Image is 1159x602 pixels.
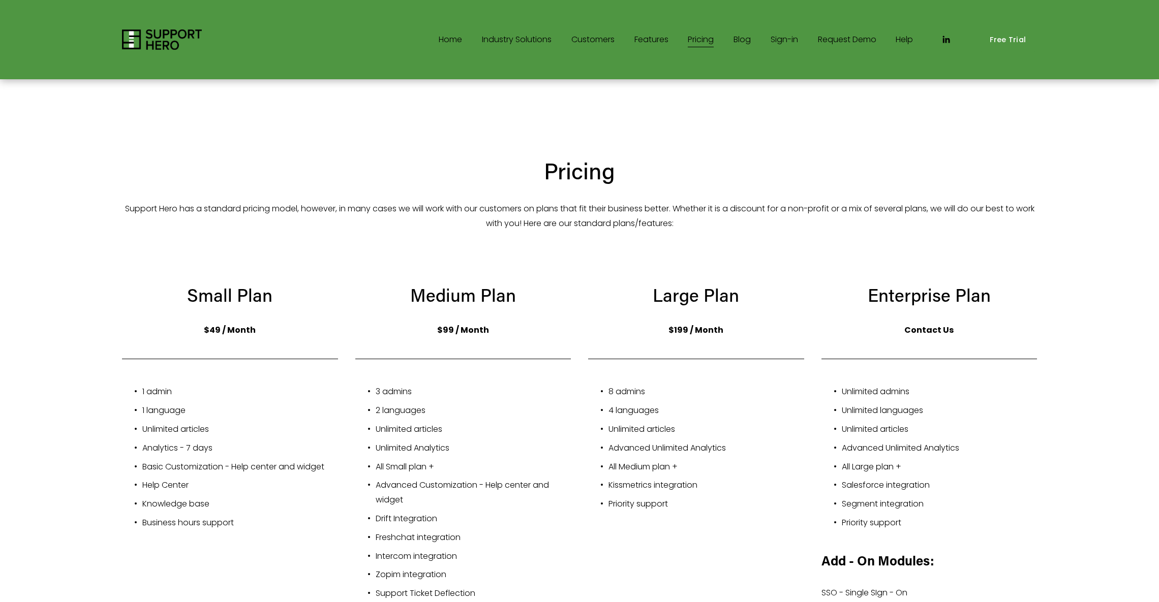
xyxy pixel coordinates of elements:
p: Business hours support [142,516,338,530]
strong: $99 / Month [437,324,489,336]
p: Unlimited articles [842,422,1038,437]
p: Unlimited articles [142,422,338,437]
strong: Contact Us [904,324,954,336]
p: 1 language [142,403,338,418]
p: Analytics - 7 days [142,441,338,456]
img: Support Hero [122,29,202,50]
p: 3 admins [376,385,571,399]
p: Support Hero has a standard pricing model, however, in many cases we will work with our customers... [122,202,1037,231]
a: LinkedIn [941,35,951,45]
p: Priority support [608,497,804,512]
p: All Medium plan + [608,460,804,474]
a: Request Demo [818,31,876,48]
p: 1 admin [142,385,338,399]
p: Unlimited Analytics [376,441,571,456]
p: Knowledge base [142,497,338,512]
p: Freshchat integration [376,530,571,545]
p: 2 languages [376,403,571,418]
p: SSO - Single SIgn - On [821,586,1038,600]
a: Free Trial [979,28,1037,52]
p: Help Center [142,478,338,493]
a: Features [634,31,668,48]
p: Intercom integration [376,549,571,564]
a: Blog [734,31,751,48]
p: Unlimited languages [842,403,1038,418]
a: folder dropdown [482,31,552,48]
a: Customers [571,31,615,48]
p: Kissmetrics integration [608,478,804,493]
p: Advanced Unlimited Analytics [608,441,804,456]
p: Zopim integration [376,567,571,582]
a: Help [896,31,913,48]
p: Support Ticket Deflection [376,586,571,601]
p: All Large plan + [842,460,1038,474]
strong: Add - On Modules: [821,552,934,569]
p: All Small plan + [376,460,571,474]
p: Priority support [842,516,1038,530]
p: Basic Customization - Help center and widget [142,460,338,474]
p: Unlimited articles [608,422,804,437]
span: Industry Solutions [482,33,552,47]
h2: Pricing [122,156,1037,185]
p: Unlimited admins [842,385,1038,399]
strong: $199 / Month [668,324,723,336]
a: Pricing [688,31,714,48]
p: Drift Integration [376,512,571,526]
h3: Medium Plan [355,283,571,307]
p: Advanced Customization - Help center and widget [376,478,571,508]
p: 4 languages [608,403,804,418]
a: Sign-in [771,31,798,48]
p: Salesforce integration [842,478,1038,493]
h3: Large Plan [588,283,804,307]
a: Home [439,31,462,48]
p: Advanced Unlimited Analytics [842,441,1038,456]
p: Unlimited articles [376,422,571,437]
h3: Enterprise Plan [821,283,1038,307]
p: Segment integration [842,497,1038,512]
p: 8 admins [608,385,804,399]
h3: Small Plan [122,283,338,307]
strong: $49 / Month [204,324,256,336]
